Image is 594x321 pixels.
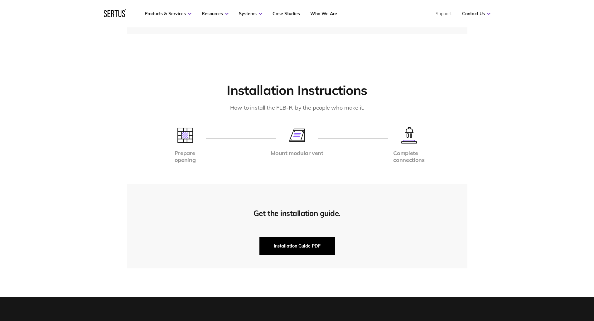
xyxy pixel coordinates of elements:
[239,11,262,17] a: Systems
[254,209,340,218] div: Get the installation guide.
[393,150,424,164] div: Complete connections
[462,11,490,17] a: Contact Us
[145,11,191,17] a: Products & Services
[259,237,335,255] button: Installation Guide PDF
[436,11,452,17] a: Support
[202,11,229,17] a: Resources
[563,291,594,321] iframe: Chat Widget
[271,150,323,157] div: Mount modular vent
[127,82,467,99] h2: Installation Instructions
[194,103,400,112] div: How to install the FLB-R, by the people who make it.
[310,11,337,17] a: Who We Are
[273,11,300,17] a: Case Studies
[175,150,196,164] div: Prepare opening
